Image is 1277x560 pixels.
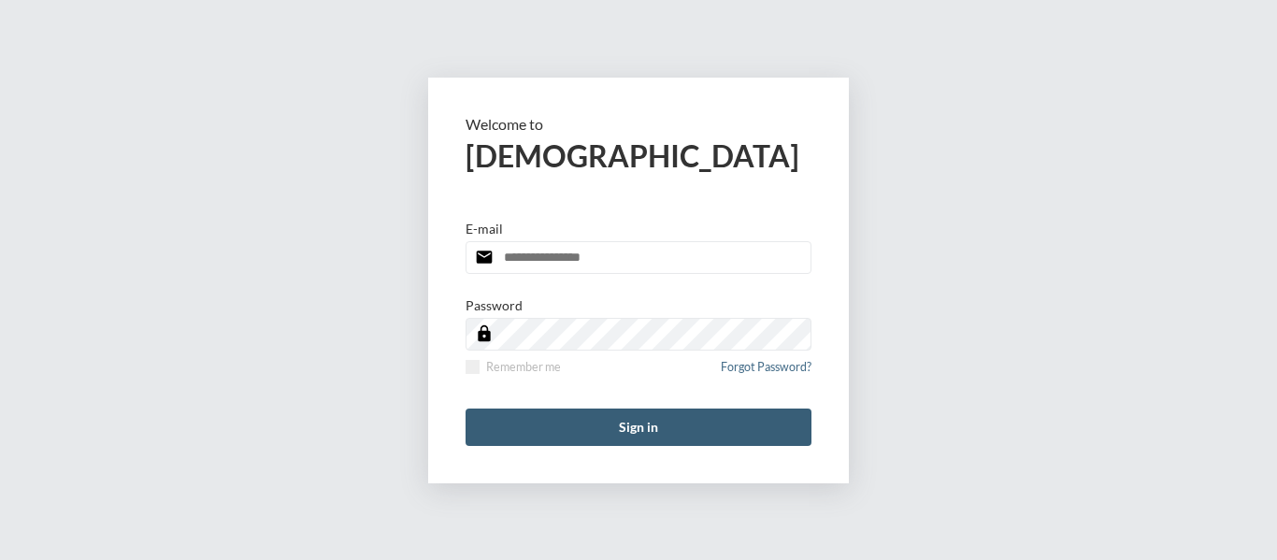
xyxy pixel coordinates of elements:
[721,360,811,385] a: Forgot Password?
[466,221,503,237] p: E-mail
[466,409,811,446] button: Sign in
[466,297,523,313] p: Password
[466,137,811,174] h2: [DEMOGRAPHIC_DATA]
[466,115,811,133] p: Welcome to
[466,360,561,374] label: Remember me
